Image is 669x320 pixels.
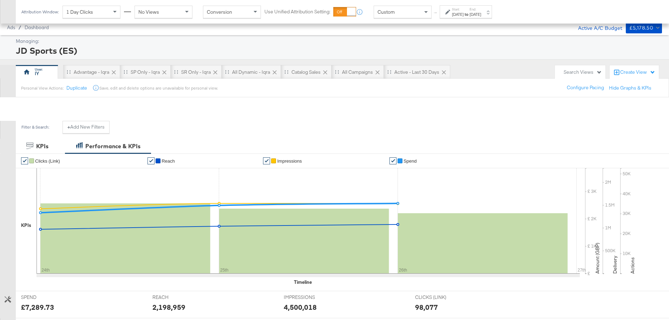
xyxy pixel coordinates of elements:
div: Performance & KPIs [85,142,140,150]
span: Ads [7,25,15,30]
div: Drag to reorder tab [387,70,391,74]
strong: + [67,124,70,130]
div: Search Views [564,69,602,76]
div: Catalog Sales [291,69,321,76]
a: ✔ [21,157,28,164]
button: Duplicate [66,85,87,91]
button: Configure Pacing [562,81,609,94]
span: CLICKS (LINK) [415,294,468,301]
span: Impressions [277,158,302,164]
span: / [15,25,25,30]
div: Active A/C Budget [571,22,622,33]
div: IY [35,70,39,77]
span: No Views [138,9,159,15]
label: End: [470,7,481,12]
span: Clicks (Link) [35,158,60,164]
span: Conversion [207,9,232,15]
a: ✔ [263,157,270,164]
div: Attribution Window: [21,9,59,14]
div: [DATE] [452,12,464,17]
div: Drag to reorder tab [284,70,288,74]
span: ↑ [432,12,439,14]
text: Amount (GBP) [594,243,601,274]
div: Create View [620,69,655,76]
div: SR only - Iqra [181,69,211,76]
div: [DATE] [470,12,481,17]
button: Hide Graphs & KPIs [609,85,651,91]
span: REACH [152,294,205,301]
div: JD Sports (ES) [16,45,660,57]
div: Drag to reorder tab [67,70,71,74]
div: Drag to reorder tab [225,70,229,74]
div: All Dynamic - Iqra [232,69,270,76]
div: Filter & Search: [21,125,50,130]
text: Delivery [612,256,618,274]
div: Drag to reorder tab [335,70,339,74]
div: SP only - Iqra [131,69,160,76]
div: 4,500,018 [284,302,317,312]
a: Dashboard [25,25,49,30]
span: 1 Day Clicks [66,9,93,15]
div: Timeline [294,279,312,286]
span: Custom [378,9,395,15]
strong: to [464,12,470,17]
span: IMPRESSIONS [284,294,336,301]
div: Personal View Actions: [21,85,64,91]
div: Save, edit and delete options are unavailable for personal view. [99,85,218,91]
div: KPIs [36,142,48,150]
label: Use Unified Attribution Setting: [264,8,330,15]
button: +Add New Filters [63,121,110,133]
text: Actions [629,257,636,274]
span: Spend [404,158,417,164]
div: 98,077 [415,302,438,312]
div: £7,289.73 [21,302,54,312]
label: Start: [452,7,464,12]
div: KPIs [21,222,31,229]
div: 2,198,959 [152,302,185,312]
div: Active - Last 30 Days [394,69,439,76]
div: Drag to reorder tab [174,70,178,74]
div: Managing: [16,38,660,45]
div: Drag to reorder tab [124,70,127,74]
button: £5,178.50 [626,22,662,33]
span: Reach [162,158,175,164]
div: Advantage - Iqra [74,69,109,76]
span: SPEND [21,294,74,301]
div: All Campaigns [342,69,373,76]
div: £5,178.50 [629,24,654,32]
a: ✔ [389,157,396,164]
a: ✔ [147,157,155,164]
